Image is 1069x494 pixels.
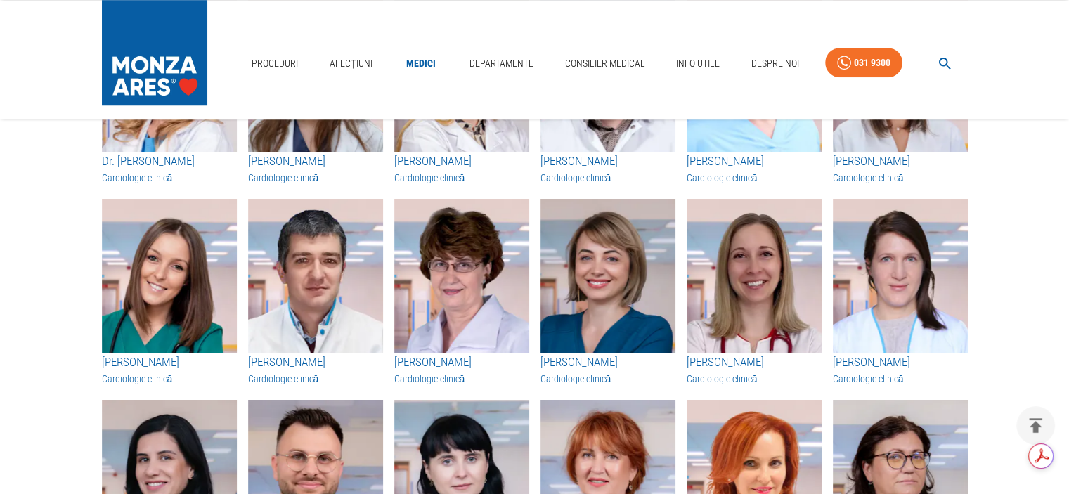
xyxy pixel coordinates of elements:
[102,152,237,185] a: Dr. [PERSON_NAME]Cardiologie clinică
[102,372,237,386] h3: Cardiologie clinică
[687,372,822,386] h3: Cardiologie clinică
[324,49,379,78] a: Afecțiuni
[833,199,968,353] img: Dr. Andreia Mihale
[540,171,675,185] h3: Cardiologie clinică
[833,353,968,372] h3: [PERSON_NAME]
[540,199,675,353] img: Dr. Silvia Deaconu
[746,49,805,78] a: Despre Noi
[394,353,529,386] a: [PERSON_NAME]Cardiologie clinică
[394,353,529,372] h3: [PERSON_NAME]
[825,48,902,78] a: 031 9300
[540,152,675,171] h3: [PERSON_NAME]
[248,353,383,372] h3: [PERSON_NAME]
[687,353,822,372] h3: [PERSON_NAME]
[833,171,968,185] h3: Cardiologie clinică
[394,372,529,386] h3: Cardiologie clinică
[1016,406,1055,445] button: delete
[687,152,822,185] a: [PERSON_NAME]Cardiologie clinică
[248,199,383,353] img: Dr. Claudiu Nic Dragotoiu
[394,152,529,171] h3: [PERSON_NAME]
[833,372,968,386] h3: Cardiologie clinică
[540,152,675,185] a: [PERSON_NAME]Cardiologie clinică
[687,199,822,353] img: Dr. Bardos Kinga
[399,49,443,78] a: Medici
[540,353,675,372] h3: [PERSON_NAME]
[833,152,968,171] h3: [PERSON_NAME]
[248,152,383,185] a: [PERSON_NAME]Cardiologie clinică
[464,49,539,78] a: Departamente
[670,49,725,78] a: Info Utile
[833,353,968,386] a: [PERSON_NAME]Cardiologie clinică
[102,353,237,372] h3: [PERSON_NAME]
[394,199,529,353] img: Dr. Adriana Iliesiu
[854,54,890,72] div: 031 9300
[246,49,304,78] a: Proceduri
[248,171,383,185] h3: Cardiologie clinică
[102,171,237,185] h3: Cardiologie clinică
[687,152,822,171] h3: [PERSON_NAME]
[248,152,383,171] h3: [PERSON_NAME]
[248,353,383,386] a: [PERSON_NAME]Cardiologie clinică
[102,152,237,171] h3: Dr. [PERSON_NAME]
[394,171,529,185] h3: Cardiologie clinică
[394,152,529,185] a: [PERSON_NAME]Cardiologie clinică
[559,49,650,78] a: Consilier Medical
[102,353,237,386] a: [PERSON_NAME]Cardiologie clinică
[833,152,968,185] a: [PERSON_NAME]Cardiologie clinică
[102,199,237,353] img: Dr. Dana Găvan
[687,353,822,386] a: [PERSON_NAME]Cardiologie clinică
[248,372,383,386] h3: Cardiologie clinică
[687,171,822,185] h3: Cardiologie clinică
[540,353,675,386] a: [PERSON_NAME]Cardiologie clinică
[540,372,675,386] h3: Cardiologie clinică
